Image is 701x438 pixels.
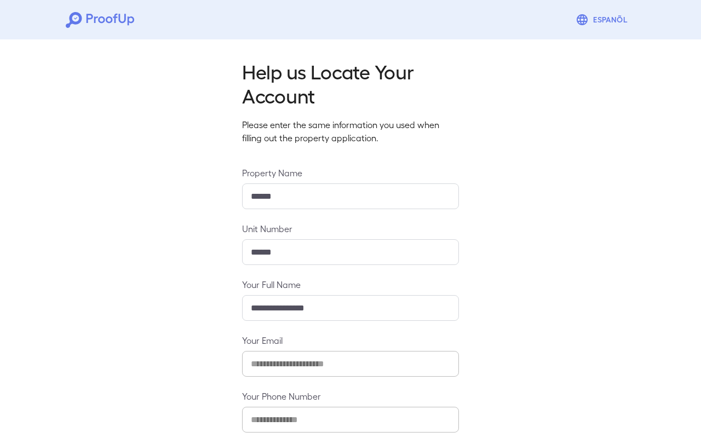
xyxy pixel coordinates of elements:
label: Your Email [242,334,459,347]
button: Espanõl [571,9,635,31]
label: Unit Number [242,222,459,235]
label: Property Name [242,166,459,179]
label: Your Phone Number [242,390,459,402]
p: Please enter the same information you used when filling out the property application. [242,118,459,145]
label: Your Full Name [242,278,459,291]
h2: Help us Locate Your Account [242,59,459,107]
